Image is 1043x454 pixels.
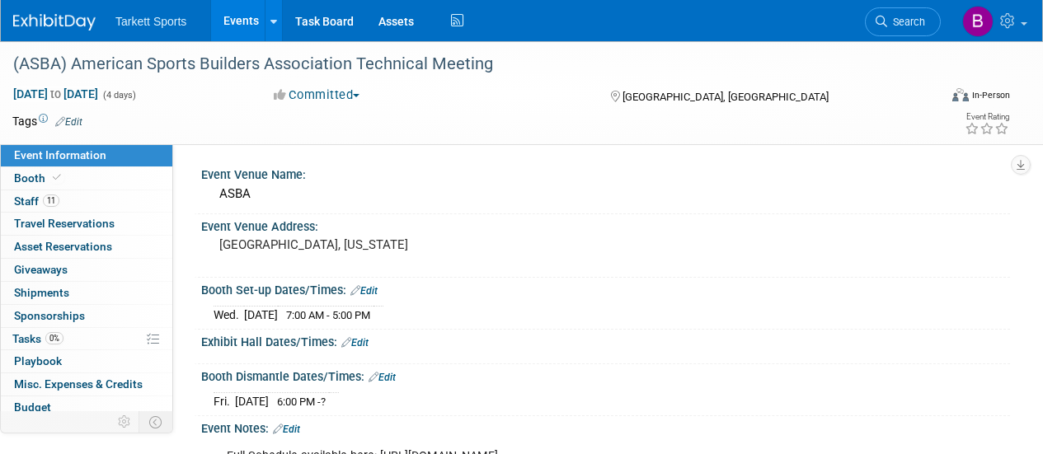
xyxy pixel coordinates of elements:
a: Booth [1,167,172,190]
div: Exhibit Hall Dates/Times: [201,330,1010,351]
span: Asset Reservations [14,240,112,253]
a: Misc. Expenses & Credits [1,373,172,395]
span: Shipments [14,286,69,299]
div: Event Format [864,86,1010,110]
div: Event Notes: [201,416,1010,438]
span: (4 days) [101,90,136,101]
a: Edit [341,337,369,349]
img: ExhibitDay [13,14,96,30]
div: Event Venue Name: [201,162,1010,183]
span: to [48,87,63,101]
td: Toggle Event Tabs [139,411,173,433]
a: Tasks0% [1,328,172,350]
a: Search [865,7,941,36]
td: Wed. [214,306,244,323]
a: Travel Reservations [1,213,172,235]
a: Edit [369,372,396,383]
a: Playbook [1,350,172,372]
span: Staff [14,194,59,208]
span: Sponsorships [14,309,85,322]
a: Shipments [1,282,172,304]
img: Blake Centers [962,6,994,37]
span: Tasks [12,332,63,345]
div: In-Person [971,89,1010,101]
div: ASBA [214,181,998,207]
td: [DATE] [235,392,269,410]
a: Staff11 [1,190,172,213]
td: Personalize Event Tab Strip [110,411,139,433]
span: Travel Reservations [14,217,115,230]
td: Tags [12,113,82,129]
span: Budget [14,400,51,414]
span: Playbook [14,354,62,367]
img: Format-Inperson.png [952,88,969,101]
a: Edit [55,116,82,128]
div: Event Venue Address: [201,214,1010,235]
a: Budget [1,396,172,419]
span: Booth [14,171,64,185]
span: [GEOGRAPHIC_DATA], [GEOGRAPHIC_DATA] [623,91,829,103]
span: 0% [45,332,63,344]
div: Booth Set-up Dates/Times: [201,278,1010,299]
a: Asset Reservations [1,236,172,258]
td: Fri. [214,392,235,410]
a: Edit [273,424,300,435]
span: Search [887,16,925,28]
span: 7:00 AM - 5:00 PM [286,309,370,321]
i: Booth reservation complete [53,173,61,182]
span: 6:00 PM - [277,395,326,408]
a: Event Information [1,144,172,166]
pre: [GEOGRAPHIC_DATA], [US_STATE] [219,237,520,252]
span: Misc. Expenses & Credits [14,377,143,391]
span: ? [321,395,326,408]
a: Edit [350,285,378,297]
span: [DATE] [DATE] [12,87,99,101]
span: 11 [43,194,59,207]
div: (ASBA) American Sports Builders Association Technical Meeting [7,49,925,79]
span: Tarkett Sports [115,15,186,28]
div: Event Rating [965,113,1009,121]
div: Booth Dismantle Dates/Times: [201,364,1010,386]
span: Giveaways [14,263,68,276]
a: Sponsorships [1,305,172,327]
span: Event Information [14,148,106,161]
a: Giveaways [1,259,172,281]
td: [DATE] [244,306,278,323]
button: Committed [268,87,366,104]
